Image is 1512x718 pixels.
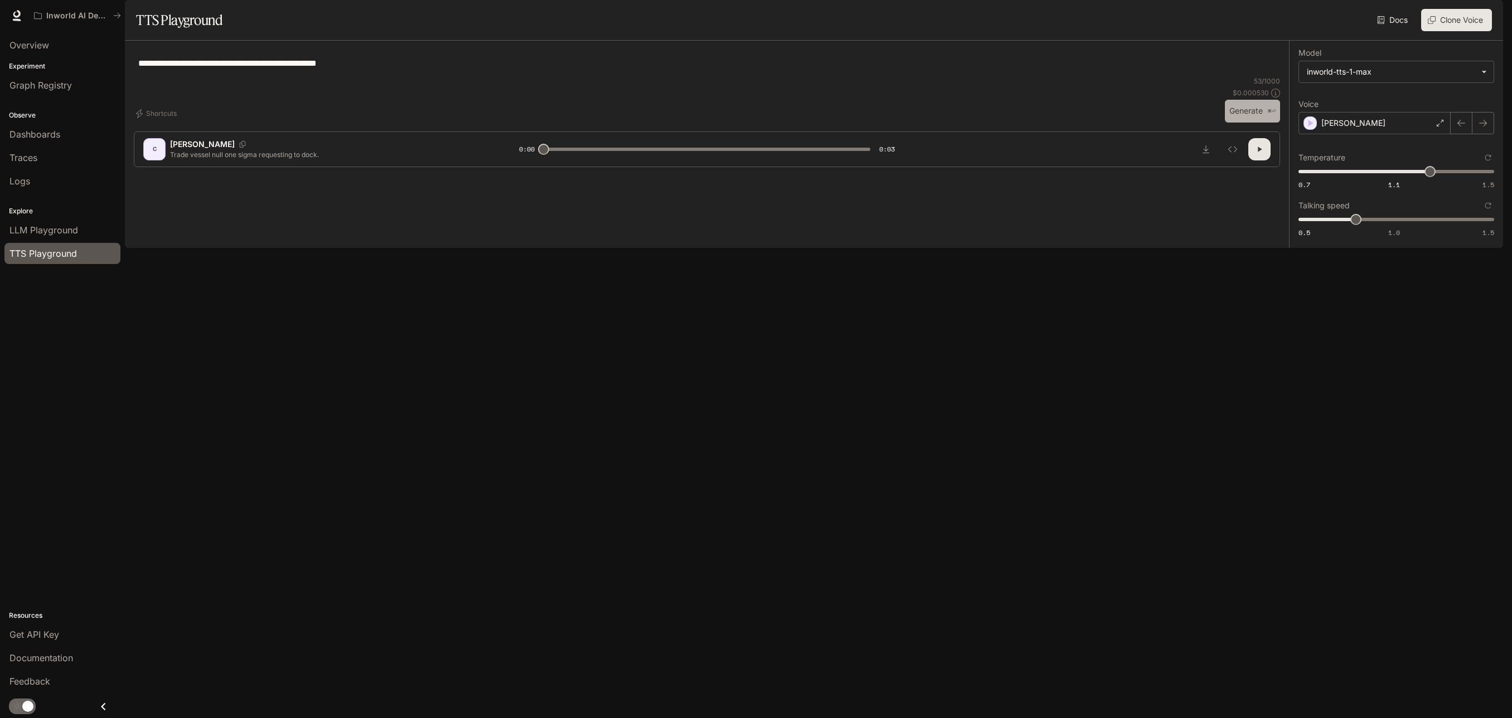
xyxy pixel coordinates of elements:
[1298,228,1310,237] span: 0.5
[1233,88,1269,97] p: $ 0.000530
[1298,100,1319,108] p: Voice
[1482,152,1494,164] button: Reset to default
[136,9,222,31] h1: TTS Playground
[134,105,181,123] button: Shortcuts
[46,11,109,21] p: Inworld AI Demos
[1298,154,1345,162] p: Temperature
[519,144,535,155] span: 0:00
[1307,66,1476,77] div: inworld-tts-1-max
[1375,9,1412,31] a: Docs
[1298,202,1350,209] p: Talking speed
[1299,61,1494,82] div: inworld-tts-1-max
[1482,199,1494,212] button: Reset to default
[1267,108,1276,115] p: ⌘⏎
[1388,228,1400,237] span: 1.0
[235,141,250,148] button: Copy Voice ID
[879,144,895,155] span: 0:03
[1482,180,1494,189] span: 1.5
[1254,76,1280,86] p: 53 / 1000
[1321,118,1385,129] p: [PERSON_NAME]
[1298,180,1310,189] span: 0.7
[1482,228,1494,237] span: 1.5
[1222,138,1244,160] button: Inspect
[1388,180,1400,189] span: 1.1
[1225,100,1280,123] button: Generate⌘⏎
[1195,138,1217,160] button: Download audio
[1298,49,1321,57] p: Model
[170,150,492,159] p: Trade vessel null one sigma requesting to dock.
[29,4,126,27] button: All workspaces
[170,139,235,150] p: [PERSON_NAME]
[146,140,163,158] div: C
[1421,9,1492,31] button: Clone Voice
